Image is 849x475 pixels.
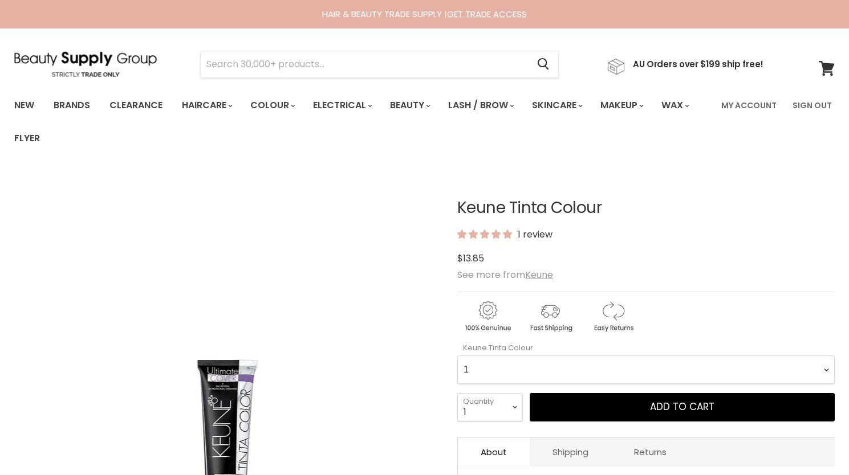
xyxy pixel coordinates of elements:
[653,93,696,117] a: Wax
[6,89,714,155] ul: Main menu
[457,252,484,265] span: $13.85
[200,51,559,78] form: Product
[447,8,527,20] a: GET TRADE ACCESS
[457,228,514,241] span: 5.00 stars
[457,342,533,353] label: Keune Tinta Colour
[6,93,43,117] a: New
[45,93,99,117] a: Brands
[6,126,48,150] a: Flyer
[457,299,518,334] img: genuine.gif
[201,51,528,77] input: Search
[792,421,838,464] iframe: Gorgias live chat messenger
[611,438,689,466] a: Returns
[530,438,611,466] a: Shipping
[514,228,553,241] span: 1 review
[381,93,437,117] a: Beauty
[650,400,714,413] span: Add to cart
[583,299,643,334] img: returns.gif
[523,93,590,117] a: Skincare
[528,51,558,77] button: Search
[101,93,171,117] a: Clearance
[457,199,835,217] h1: Keune Tinta Colour
[520,299,580,334] img: shipping.gif
[786,93,839,117] a: Sign Out
[242,93,302,117] a: Colour
[304,93,379,117] a: Electrical
[440,93,521,117] a: Lash / Brow
[592,93,651,117] a: Makeup
[457,393,523,421] select: Quantity
[525,268,553,281] a: Keune
[173,93,239,117] a: Haircare
[530,393,835,421] button: Add to cart
[457,268,553,281] span: See more from
[714,93,783,117] a: My Account
[458,438,530,466] a: About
